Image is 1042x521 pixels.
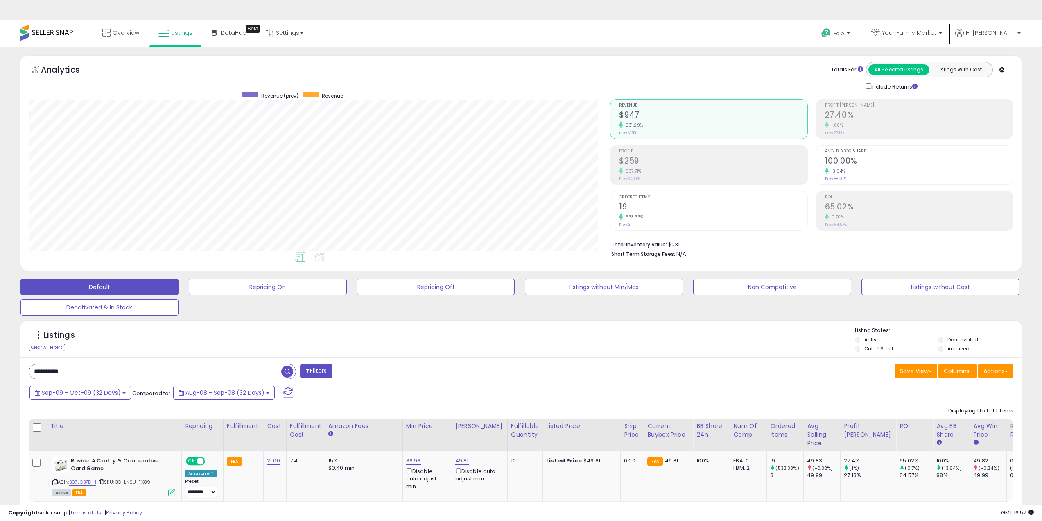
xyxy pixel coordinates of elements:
[825,110,1013,121] h2: 27.40%
[973,422,1003,439] div: Avg Win Price
[206,20,253,45] a: DataHub
[246,25,260,33] div: Tooltip anchor
[328,422,399,430] div: Amazon Fees
[619,176,640,181] small: Prev: $40.68
[864,336,879,343] label: Active
[328,457,396,464] div: 15%
[52,489,71,496] span: All listings currently available for purchase on Amazon
[623,122,643,128] small: 531.29%
[979,465,999,471] small: (-0.34%)
[20,279,179,295] button: Default
[623,214,644,220] small: 533.33%
[825,222,847,227] small: Prev: 64.57%
[647,457,662,466] small: FBA
[106,509,142,516] a: Privacy Policy
[973,472,1006,479] div: 49.99
[942,465,961,471] small: (13.64%)
[328,464,396,472] div: $0.40 min
[20,299,179,316] button: Deactivated & In Stock
[290,457,319,464] div: 7.4
[1001,509,1034,516] span: 2025-10-10 16:57 GMT
[1010,465,1022,471] small: (0%)
[328,430,333,438] small: Amazon Fees.
[204,458,217,465] span: OFF
[70,509,105,516] a: Terms of Use
[733,464,760,472] div: FBM: 2
[267,422,283,430] div: Cost
[72,489,86,496] span: FBA
[221,29,246,37] span: DataHub
[825,195,1013,200] span: ROI
[1010,422,1040,439] div: Return Rate
[624,457,637,464] div: 0.00
[973,439,978,446] small: Avg Win Price.
[829,168,845,174] small: 13.64%
[825,202,1013,213] h2: 65.02%
[113,29,139,37] span: Overview
[619,202,807,213] h2: 19
[770,422,800,439] div: Ordered Items
[187,458,197,465] span: ON
[511,457,536,464] div: 10
[152,20,199,45] a: Listings
[8,509,38,516] strong: Copyright
[185,389,264,397] span: Aug-08 - Sep-08 (32 Days)
[882,29,936,37] span: Your Family Market
[895,364,937,378] button: Save View
[860,82,927,91] div: Include Returns
[807,457,840,464] div: 49.83
[619,130,636,135] small: Prev: $150
[322,92,343,99] span: Revenue
[831,66,863,74] div: Totals For
[611,239,1007,249] li: $231
[546,422,617,430] div: Listed Price
[260,20,310,45] a: Settings
[41,64,96,77] h5: Analytics
[227,422,260,430] div: Fulfillment
[825,103,1013,108] span: Profit [PERSON_NAME]
[185,470,217,477] div: Amazon AI *
[833,30,844,37] span: Help
[525,279,683,295] button: Listings without Min/Max
[290,422,321,439] div: Fulfillment Cost
[647,422,689,439] div: Current Buybox Price
[936,422,966,439] div: Avg BB Share
[693,279,851,295] button: Non Competitive
[173,386,275,400] button: Aug-08 - Sep-08 (32 Days)
[665,457,678,464] span: 49.81
[947,345,970,352] label: Archived
[864,345,894,352] label: Out of Stock
[546,457,583,464] b: Listed Price:
[938,364,977,378] button: Columns
[623,168,642,174] small: 537.71%
[844,472,896,479] div: 27.13%
[929,64,990,75] button: Listings With Cost
[29,386,131,400] button: Sep-09 - Oct-09 (32 Days)
[546,457,614,464] div: $49.81
[511,422,539,439] div: Fulfillable Quantity
[171,29,192,37] span: Listings
[619,222,631,227] small: Prev: 3
[825,130,845,135] small: Prev: 27.13%
[29,344,65,351] div: Clear All Filters
[455,457,469,465] a: 49.81
[807,422,837,448] div: Avg Selling Price
[955,29,1021,47] a: Hi [PERSON_NAME]
[42,389,121,397] span: Sep-09 - Oct-09 (32 Days)
[821,28,831,38] i: Get Help
[900,457,933,464] div: 65.02%
[973,457,1006,464] div: 49.82
[825,149,1013,154] span: Avg. Buybox Share
[829,214,844,220] small: 0.70%
[227,457,242,466] small: FBA
[619,110,807,121] h2: $947
[900,422,929,430] div: ROI
[868,64,929,75] button: All Selected Listings
[611,241,667,248] b: Total Inventory Value:
[855,327,1022,334] p: Listing States:
[261,92,298,99] span: Revenue (prev)
[71,457,170,474] b: Ravine: A Crafty & Cooperative Card Game
[696,422,726,439] div: BB Share 24h.
[52,457,69,473] img: 41ddsWbrJ6L._SL40_.jpg
[947,336,978,343] label: Deactivated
